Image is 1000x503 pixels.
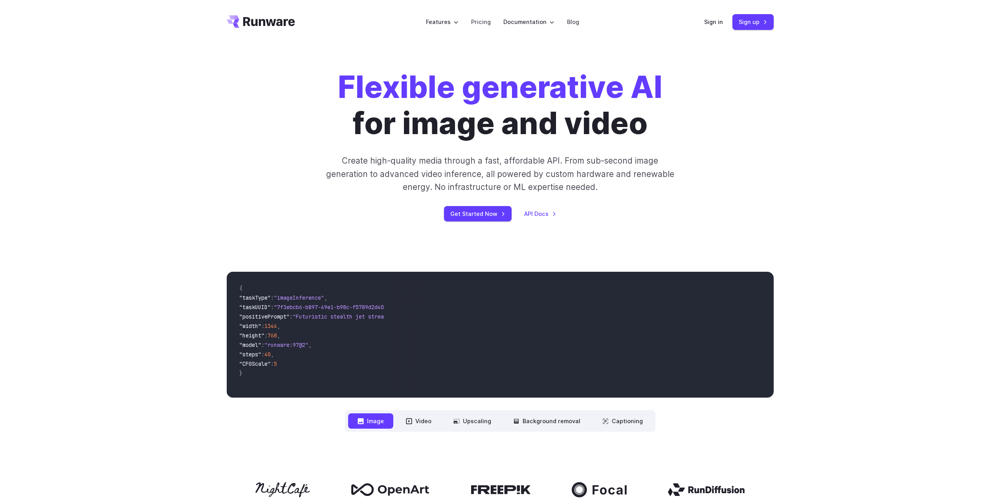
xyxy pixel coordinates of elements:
[264,332,268,339] span: :
[274,304,393,311] span: "7f3ebcb6-b897-49e1-b98c-f5789d2d40d7"
[290,313,293,320] span: :
[274,360,277,367] span: 5
[348,413,393,429] button: Image
[426,17,459,26] label: Features
[271,304,274,311] span: :
[308,341,312,348] span: ,
[239,332,264,339] span: "height"
[268,332,277,339] span: 768
[277,332,280,339] span: ,
[338,69,662,105] strong: Flexible generative AI
[261,341,264,348] span: :
[338,69,662,142] h1: for image and video
[732,14,774,29] a: Sign up
[396,413,441,429] button: Video
[239,351,261,358] span: "steps"
[239,313,290,320] span: "positivePrompt"
[261,351,264,358] span: :
[239,360,271,367] span: "CFGScale"
[264,351,271,358] span: 40
[293,313,579,320] span: "Futuristic stealth jet streaking through a neon-lit cityscape with glowing purple exhaust"
[271,294,274,301] span: :
[503,17,554,26] label: Documentation
[471,17,491,26] a: Pricing
[271,351,274,358] span: ,
[264,341,308,348] span: "runware:97@2"
[324,294,327,301] span: ,
[277,322,280,330] span: ,
[239,285,242,292] span: {
[524,209,556,218] a: API Docs
[239,294,271,301] span: "taskType"
[325,154,675,193] p: Create high-quality media through a fast, affordable API. From sub-second image generation to adv...
[444,206,512,221] a: Get Started Now
[261,322,264,330] span: :
[567,17,579,26] a: Blog
[444,413,501,429] button: Upscaling
[227,15,295,28] a: Go to /
[239,304,271,311] span: "taskUUID"
[239,341,261,348] span: "model"
[239,370,242,377] span: }
[504,413,590,429] button: Background removal
[704,17,723,26] a: Sign in
[271,360,274,367] span: :
[593,413,652,429] button: Captioning
[274,294,324,301] span: "imageInference"
[264,322,277,330] span: 1344
[239,322,261,330] span: "width"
